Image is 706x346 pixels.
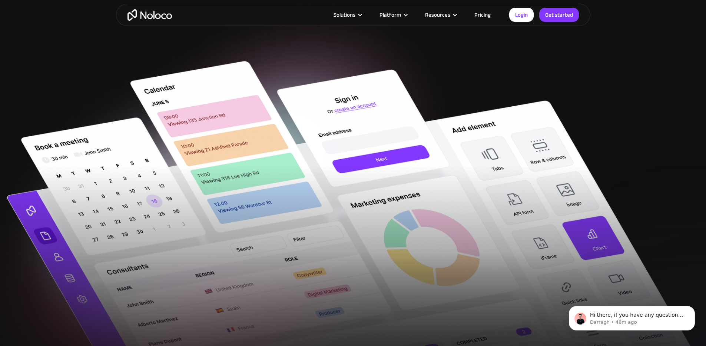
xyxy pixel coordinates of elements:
div: Resources [416,10,465,20]
div: Solutions [334,10,355,20]
div: Solutions [324,10,370,20]
div: Platform [370,10,416,20]
div: Platform [379,10,401,20]
a: home [127,9,172,21]
a: Pricing [465,10,500,20]
a: Login [509,8,534,22]
a: Get started [539,8,579,22]
div: Resources [425,10,450,20]
iframe: Intercom notifications message [558,290,706,342]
